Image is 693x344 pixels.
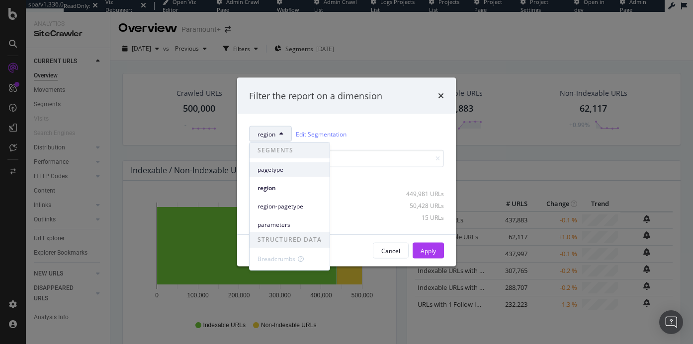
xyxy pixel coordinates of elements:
[373,243,409,259] button: Cancel
[258,202,322,211] span: region-pagetype
[250,142,330,158] span: SEGMENTS
[395,213,444,221] div: 15 URLs
[258,165,322,174] span: pagetype
[413,243,444,259] button: Apply
[249,126,292,142] button: region
[258,220,322,229] span: parameters
[249,89,382,102] div: Filter the report on a dimension
[249,175,444,184] div: Select all data available
[250,232,330,248] span: STRUCTURED DATA
[395,189,444,198] div: 449,981 URLs
[258,130,275,138] span: region
[258,255,304,264] div: Breadcrumbs
[237,77,456,267] div: modal
[421,246,436,255] div: Apply
[381,246,400,255] div: Cancel
[659,310,683,334] div: Open Intercom Messenger
[438,89,444,102] div: times
[249,150,444,167] input: Search
[258,184,322,193] span: region
[395,201,444,209] div: 50,428 URLs
[296,129,346,139] a: Edit Segmentation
